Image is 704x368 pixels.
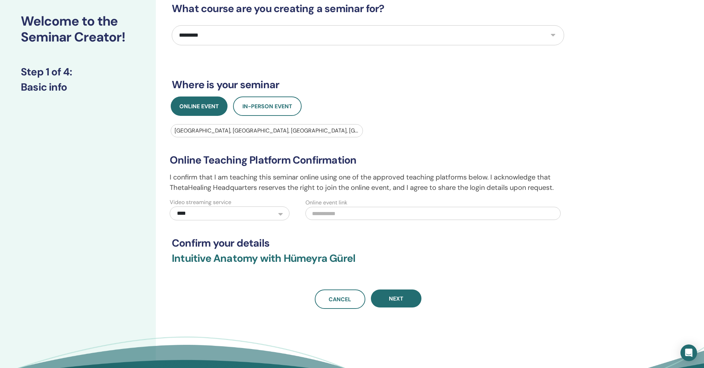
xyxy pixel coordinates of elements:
span: Next [389,295,403,302]
h3: What course are you creating a seminar for? [172,2,564,15]
h3: Intuitive Anatomy with Hümeyra Gürel [172,252,564,273]
span: Online Event [179,103,219,110]
a: Cancel [315,289,365,309]
div: Open Intercom Messenger [680,344,697,361]
h3: Basic info [21,81,135,93]
span: In-Person Event [242,103,292,110]
button: Next [371,289,421,307]
h3: Online Teaching Platform Confirmation [170,154,566,166]
label: Online event link [305,199,347,207]
span: Cancel [329,296,351,303]
h3: Step 1 of 4 : [21,66,135,78]
button: In-Person Event [233,96,302,116]
button: Online Event [171,96,228,116]
label: Video streaming service [170,198,231,206]
h3: Confirm your details [172,237,564,249]
h3: Where is your seminar [172,79,564,91]
p: I confirm that I am teaching this seminar online using one of the approved teaching platforms bel... [170,172,566,193]
h2: Welcome to the Seminar Creator! [21,13,135,45]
